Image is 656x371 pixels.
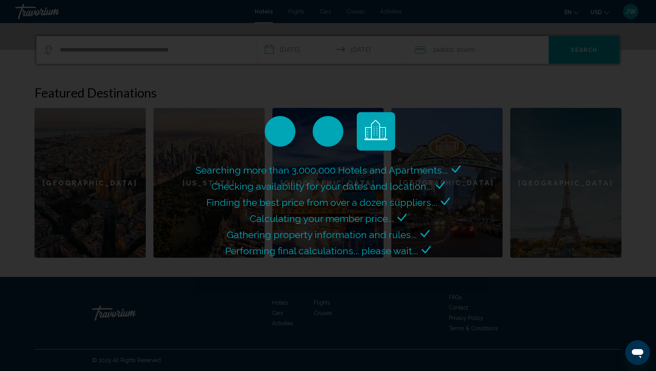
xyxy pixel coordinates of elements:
span: Searching more than 3,000,000 Hotels and Apartments... [196,164,448,176]
span: Finding the best price from over a dozen suppliers... [206,197,437,208]
span: Calculating your member price... [250,213,394,224]
span: Performing final calculations... please wait... [225,245,418,257]
span: Checking availability for your dates and location... [211,181,432,192]
iframe: Button to launch messaging window [625,340,650,365]
span: Gathering property information and rules... [227,229,417,240]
